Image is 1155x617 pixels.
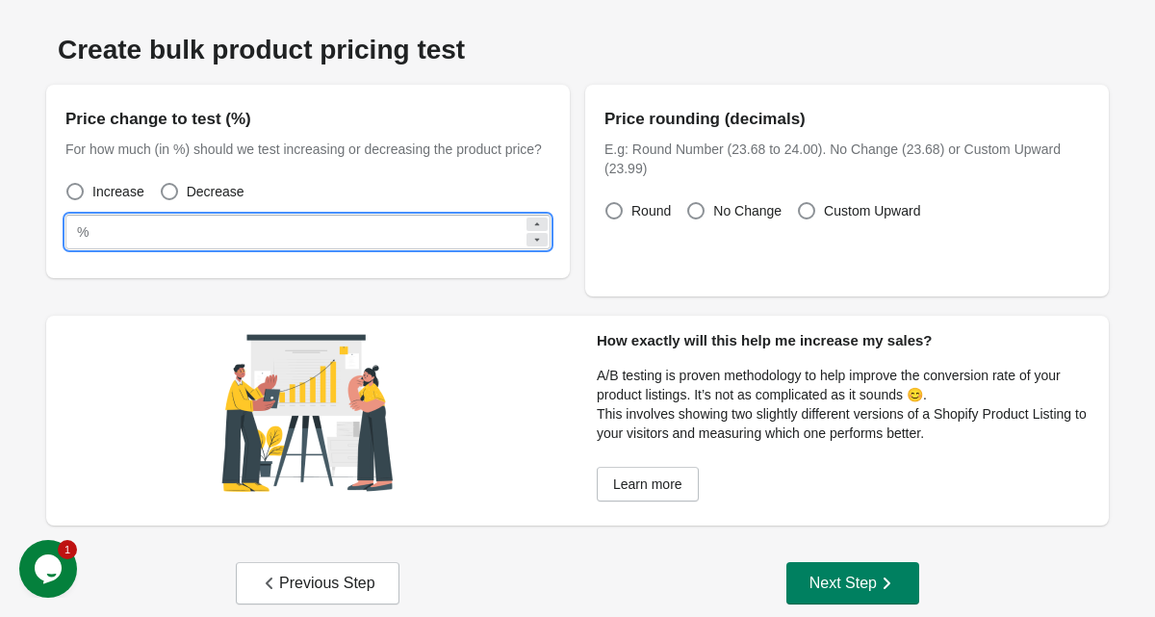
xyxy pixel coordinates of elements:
div: How exactly will this help me increase my sales? [597,316,1097,366]
span: Decrease [187,182,244,201]
span: No Change [713,201,782,220]
a: Learn more [597,467,699,501]
span: Custom Upward [824,201,920,220]
iframe: chat widget [19,540,81,598]
button: Next Step [786,562,919,604]
div: Next Step [809,574,896,593]
div: E.g: Round Number (23.68 to 24.00). No Change (23.68) or Custom Upward (23.99) [604,140,1090,178]
div: Previous Step [260,574,375,593]
div: Create bulk product pricing test [46,35,1109,65]
div: % [77,220,89,244]
button: Previous Step [236,562,399,604]
span: Round [631,201,671,220]
div: Price rounding (decimals) [604,104,1090,135]
p: A/B testing is proven methodology to help improve the conversion rate of your product listings. I... [597,366,1097,404]
span: Learn more [613,476,682,492]
div: For how much (in %) should we test increasing or decreasing the product price? [65,140,551,159]
div: Price change to test (%) [65,104,551,135]
p: This involves showing two slightly different versions of a Shopify Product Listing to your visito... [597,404,1097,443]
span: Increase [92,182,144,201]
